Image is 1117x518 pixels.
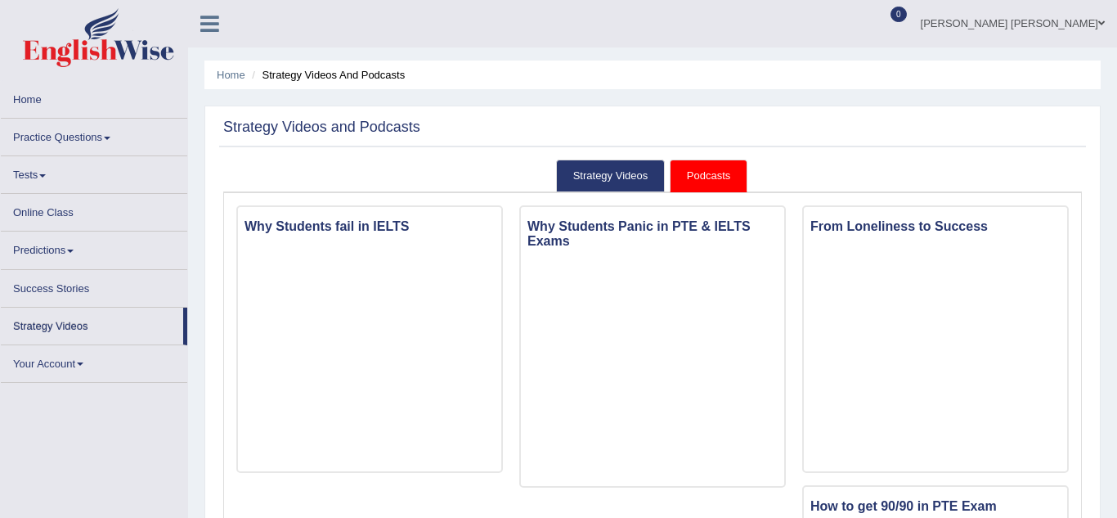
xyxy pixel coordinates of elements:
[804,495,1067,518] h3: How to get 90/90 in PTE Exam
[1,194,187,226] a: Online Class
[238,215,501,238] h3: Why Students fail in IELTS
[1,345,187,377] a: Your Account
[248,67,405,83] li: Strategy Videos and Podcasts
[1,232,187,264] a: Predictions
[670,160,747,193] a: Podcasts
[1,308,183,340] a: Strategy Videos
[1,81,187,113] a: Home
[890,7,907,22] span: 0
[1,156,187,188] a: Tests
[217,69,245,81] a: Home
[556,160,666,193] a: Strategy Videos
[804,215,1067,238] h3: From Loneliness to Success
[1,119,187,151] a: Practice Questions
[223,119,420,136] h2: Strategy Videos and Podcasts
[1,270,187,302] a: Success Stories
[521,215,784,252] h3: Why Students Panic in PTE & IELTS Exams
